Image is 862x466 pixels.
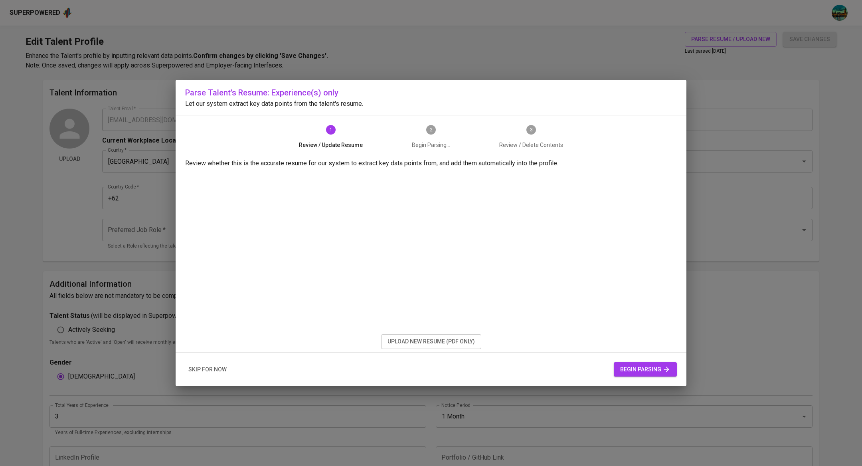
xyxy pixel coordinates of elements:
[620,365,670,375] span: begin parsing
[614,362,677,377] button: begin parsing
[484,141,578,149] span: Review / Delete Contents
[188,365,227,375] span: skip for now
[185,362,230,377] button: skip for now
[185,159,677,168] p: Review whether this is the accurate resume for our system to extract key data points from, and ad...
[381,334,481,349] button: upload new resume (pdf only)
[430,127,433,133] text: 2
[185,86,677,99] h6: Parse Talent's Resume: Experience(s) only
[284,141,378,149] span: Review / Update Resume
[384,141,478,149] span: Begin Parsing...
[388,337,475,347] span: upload new resume (pdf only)
[530,127,532,133] text: 3
[185,99,677,109] p: Let our system extract key data points from the talent's resume.
[330,127,332,133] text: 1
[185,171,677,331] iframe: 9fa192e1ef47f31df96a04995cdcba49.pdf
